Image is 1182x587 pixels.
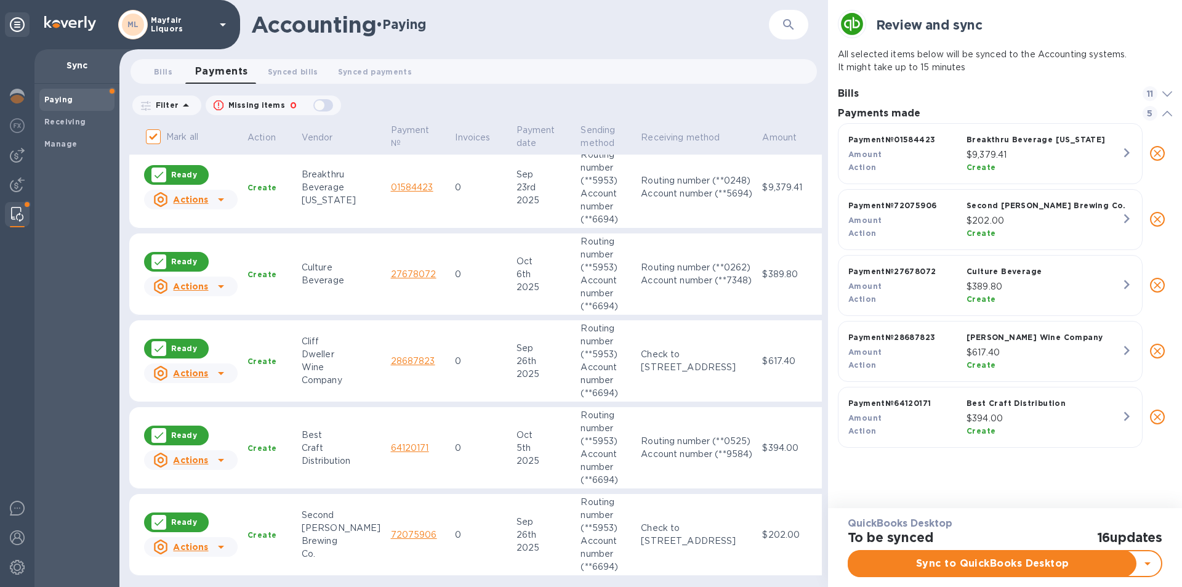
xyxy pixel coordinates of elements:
[762,131,797,144] p: Amount
[1143,270,1172,300] button: close
[517,281,571,294] div: 2025
[517,429,571,442] div: Oct
[838,189,1143,250] button: Payment№72075906Second [PERSON_NAME] Brewing Co.Amount$202.00ActionCreate
[455,355,506,368] p: 0
[1143,336,1172,366] button: close
[967,426,995,435] b: Create
[967,360,995,370] b: Create
[581,148,631,226] p: Routing number (**5953) Account number (**6694)
[44,139,77,148] b: Manage
[302,548,381,561] div: Co.
[228,100,285,111] p: Missing items
[455,131,490,144] p: Invoices
[391,356,435,366] a: 28687823
[391,530,437,540] a: 72075906
[641,522,752,548] p: Check to [STREET_ADDRESS]
[1097,530,1162,545] h2: 16 updates
[391,124,446,150] span: Payment №
[641,435,752,448] div: Routing number (**0525)
[1147,89,1153,99] b: 11
[302,535,381,548] div: Brewing
[848,399,931,408] b: Payment № 64120171
[848,426,876,435] b: Action
[967,201,1126,210] b: Second [PERSON_NAME] Brewing Co.
[302,261,381,274] div: Culture
[967,294,995,304] b: Create
[967,280,1132,293] p: $389.80
[173,455,208,465] u: Actions
[517,342,571,355] div: Sep
[173,368,208,378] u: Actions
[838,84,1172,103] div: Bills 11
[641,261,752,274] div: Routing number (**0262)
[1147,108,1152,118] b: 5
[838,107,920,119] b: Payments made
[641,274,752,287] div: Account number (**7348)
[391,182,433,192] a: 01584423
[195,63,248,80] span: Payments
[517,268,571,281] div: 6th
[247,270,276,279] b: Create
[302,429,381,442] div: Best
[849,551,1136,576] button: Sync to QuickBooks Desktop
[967,148,1132,161] p: $9,379.41
[302,522,381,535] div: [PERSON_NAME]
[848,281,882,291] b: Amount
[517,124,571,150] span: Payment date
[302,442,381,455] div: Craft
[967,346,1132,359] p: $617.40
[391,124,430,150] p: Payment №
[838,321,1143,382] button: Payment№28687823[PERSON_NAME] Wine CompanyAmount$617.40ActionCreate
[247,530,276,540] b: Create
[206,95,341,115] button: Missing items0
[762,181,813,194] p: $9,379.41
[967,333,1103,342] b: [PERSON_NAME] Wine Company
[171,256,197,267] p: Ready
[290,99,297,112] p: 0
[967,214,1132,227] p: $202.00
[517,168,571,181] div: Sep
[247,131,292,144] span: Action
[967,163,995,172] b: Create
[967,267,1042,276] b: Culture Beverage
[44,16,96,31] img: Logo
[848,163,876,172] b: Action
[838,123,1172,451] div: grid
[455,528,506,541] p: 0
[151,100,179,110] p: Filter
[848,347,882,357] b: Amount
[967,229,995,238] b: Create
[967,399,1066,408] b: Best Craft Distribution
[1143,204,1172,234] button: close
[247,183,276,192] b: Create
[876,17,983,33] b: Review and sync
[641,131,736,144] span: Receiving method
[247,357,276,366] b: Create
[517,124,555,150] p: Payment date
[338,65,412,78] span: Synced payments
[247,131,276,144] p: Action
[848,201,936,210] b: Payment № 72075906
[171,430,197,440] p: Ready
[302,181,381,194] div: Beverage
[151,16,212,33] p: Mayfair Liquors
[762,528,813,541] p: $202.00
[848,135,935,144] b: Payment № 01584423
[838,387,1143,448] button: Payment№64120171Best Craft DistributionAmount$394.00ActionCreate
[5,12,30,37] div: Unpin categories
[376,17,426,32] h2: • Paying
[848,518,1162,530] h3: QuickBooks Desktop
[44,117,86,126] b: Receiving
[838,123,1143,184] button: Payment№01584423Breakthru Beverage [US_STATE]Amount$9,379.41ActionCreate
[302,131,333,144] p: Vendor
[173,542,208,552] u: Actions
[641,131,720,144] p: Receiving method
[838,103,1172,123] div: Payments made 5
[762,131,813,144] span: Amount
[247,443,276,453] b: Create
[302,374,381,387] div: Company
[838,48,1172,74] p: All selected items below will be synced to the Accounting systems. It might take up to 15 minutes
[173,281,208,291] u: Actions
[268,65,318,78] span: Synced bills
[166,131,198,144] p: Mark all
